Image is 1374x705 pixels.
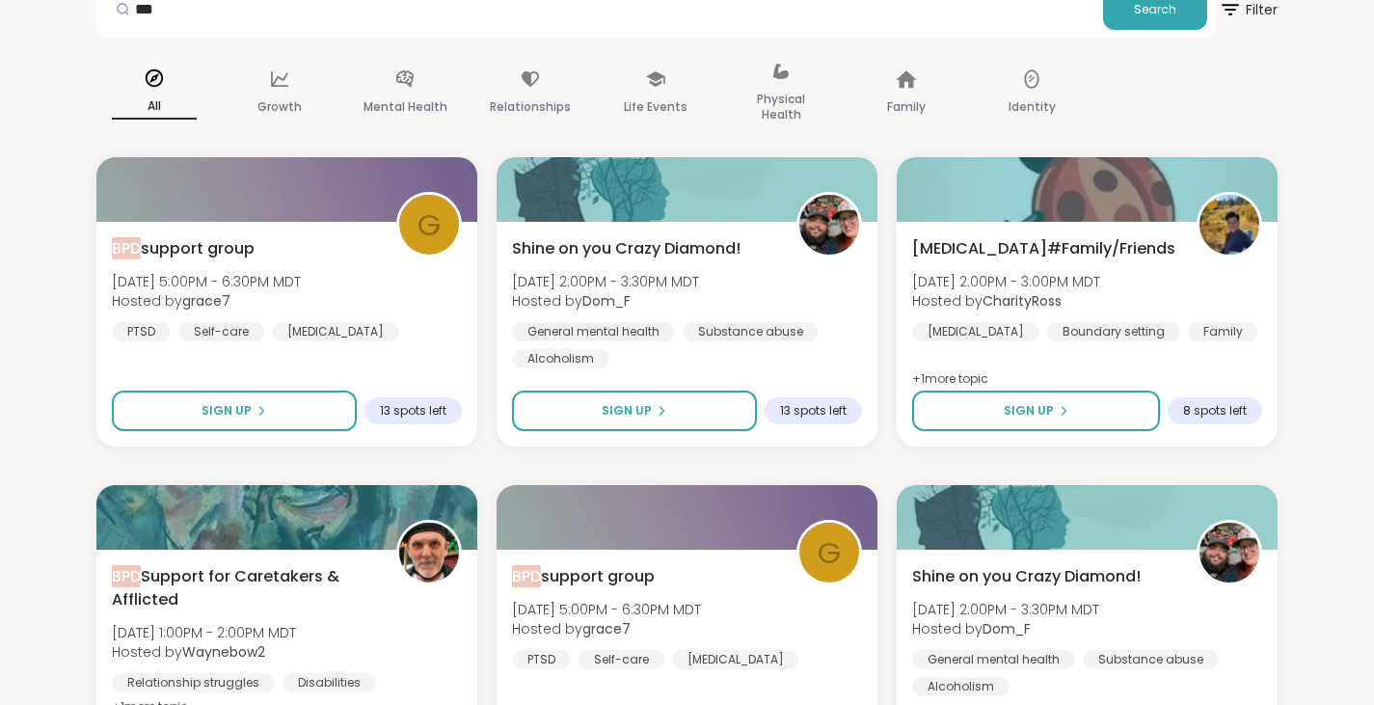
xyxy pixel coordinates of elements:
[380,403,446,419] span: 13 spots left
[490,95,571,119] p: Relationships
[1083,650,1219,669] div: Substance abuse
[739,88,823,126] p: Physical Health
[178,322,264,341] div: Self-care
[912,291,1100,311] span: Hosted by
[1009,95,1056,119] p: Identity
[780,403,847,419] span: 13 spots left
[112,565,141,587] span: BPD
[418,203,441,248] span: g
[624,95,687,119] p: Life Events
[912,565,1141,588] span: Shine on you Crazy Diamond!
[912,272,1100,291] span: [DATE] 2:00PM - 3:00PM MDT
[1047,322,1180,341] div: Boundary setting
[512,272,699,291] span: [DATE] 2:00PM - 3:30PM MDT
[582,619,631,638] b: grace7
[912,600,1099,619] span: [DATE] 2:00PM - 3:30PM MDT
[1199,523,1259,583] img: Dom_F
[602,402,652,420] span: Sign Up
[112,623,296,642] span: [DATE] 1:00PM - 2:00PM MDT
[799,195,859,255] img: Dom_F
[512,619,701,638] span: Hosted by
[582,291,631,311] b: Dom_F
[272,322,399,341] div: [MEDICAL_DATA]
[112,322,171,341] div: PTSD
[112,291,301,311] span: Hosted by
[912,322,1039,341] div: [MEDICAL_DATA]
[912,391,1160,431] button: Sign Up
[202,402,252,420] span: Sign Up
[512,600,701,619] span: [DATE] 5:00PM - 6:30PM MDT
[512,565,541,587] span: BPD
[983,291,1062,311] b: CharityRoss
[112,272,301,291] span: [DATE] 5:00PM - 6:30PM MDT
[912,237,1175,260] span: [MEDICAL_DATA]#Family/Friends
[1134,1,1176,18] span: Search
[912,619,1099,638] span: Hosted by
[1004,402,1054,420] span: Sign Up
[182,291,230,311] b: grace7
[983,619,1031,638] b: Dom_F
[512,565,655,588] span: support group
[887,95,926,119] p: Family
[1188,322,1258,341] div: Family
[683,322,819,341] div: Substance abuse
[512,291,699,311] span: Hosted by
[512,322,675,341] div: General mental health
[912,677,1010,696] div: Alcoholism
[512,237,741,260] span: Shine on you Crazy Diamond!
[579,650,664,669] div: Self-care
[182,642,265,662] b: Waynebow2
[1183,403,1247,419] span: 8 spots left
[364,95,447,119] p: Mental Health
[112,391,357,431] button: Sign Up
[672,650,799,669] div: [MEDICAL_DATA]
[112,642,296,662] span: Hosted by
[512,650,571,669] div: PTSD
[818,530,841,576] span: g
[283,673,376,692] div: Disabilities
[112,237,255,260] span: support group
[112,565,375,611] span: Support for Caretakers & Afflicted
[399,523,459,583] img: Waynebow2
[257,95,302,119] p: Growth
[512,391,757,431] button: Sign Up
[112,237,141,259] span: BPD
[112,95,197,120] p: All
[512,349,609,368] div: Alcoholism
[1199,195,1259,255] img: CharityRoss
[912,650,1075,669] div: General mental health
[112,673,275,692] div: Relationship struggles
